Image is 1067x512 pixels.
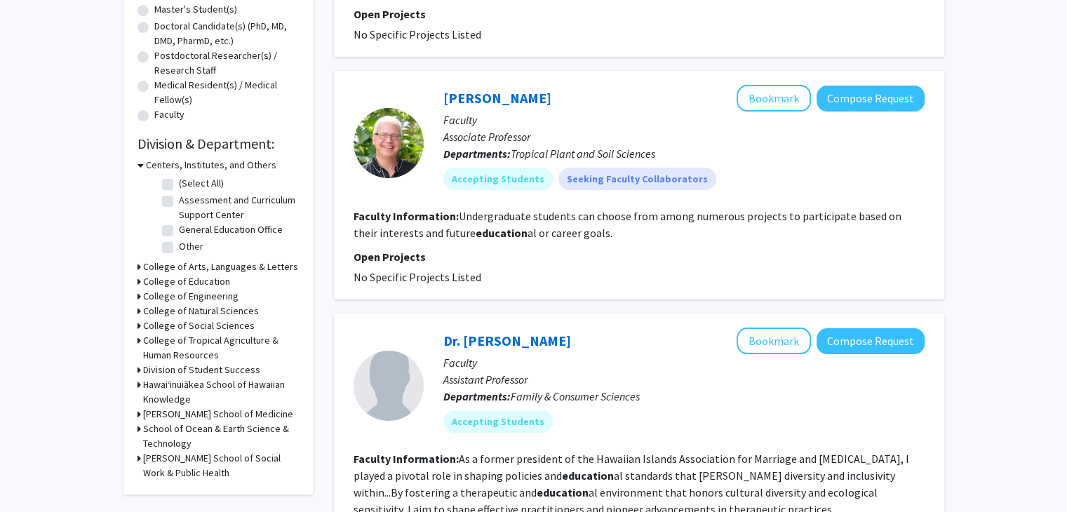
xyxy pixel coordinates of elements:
[179,222,283,237] label: General Education Office
[143,260,298,274] h3: College of Arts, Languages & Letters
[143,422,299,451] h3: School of Ocean & Earth Science & Technology
[154,2,237,17] label: Master's Student(s)
[179,239,203,254] label: Other
[511,389,640,403] span: Family & Consumer Sciences
[354,452,459,466] b: Faculty Information:
[354,270,481,284] span: No Specific Projects Listed
[443,371,925,388] p: Assistant Professor
[817,86,925,112] button: Compose Request to Michael Muszynski
[143,377,299,407] h3: Hawaiʻinuiākea School of Hawaiian Knowledge
[354,209,901,240] fg-read-more: Undergraduate students can choose from among numerous projects to participate based on their inte...
[154,78,299,107] label: Medical Resident(s) / Medical Fellow(s)
[143,318,255,333] h3: College of Social Sciences
[562,469,614,483] b: education
[179,193,295,222] label: Assessment and Curriculum Support Center
[143,304,259,318] h3: College of Natural Sciences
[443,147,511,161] b: Departments:
[143,451,299,480] h3: [PERSON_NAME] School of Social Work & Public Health
[443,332,571,349] a: Dr. [PERSON_NAME]
[443,410,553,433] mat-chip: Accepting Students
[354,27,481,41] span: No Specific Projects Listed
[11,449,60,501] iframe: Chat
[476,226,528,240] b: education
[154,107,184,122] label: Faculty
[558,168,716,190] mat-chip: Seeking Faculty Collaborators
[354,6,925,22] p: Open Projects
[537,485,589,499] b: education
[443,112,925,128] p: Faculty
[143,407,293,422] h3: [PERSON_NAME] School of Medicine
[143,333,299,363] h3: College of Tropical Agriculture & Human Resources
[354,248,925,265] p: Open Projects
[443,89,551,107] a: [PERSON_NAME]
[443,128,925,145] p: Associate Professor
[511,147,655,161] span: Tropical Plant and Soil Sciences
[154,48,299,78] label: Postdoctoral Researcher(s) / Research Staff
[143,289,239,304] h3: College of Engineering
[137,135,299,152] h2: Division & Department:
[354,209,459,223] b: Faculty Information:
[443,354,925,371] p: Faculty
[443,389,511,403] b: Departments:
[154,19,299,48] label: Doctoral Candidate(s) (PhD, MD, DMD, PharmD, etc.)
[143,363,260,377] h3: Division of Student Success
[817,328,925,354] button: Compose Request to Dr. John Souza Jr
[737,85,811,112] button: Add Michael Muszynski to Bookmarks
[737,328,811,354] button: Add Dr. John Souza Jr to Bookmarks
[143,274,230,289] h3: College of Education
[179,176,224,191] label: (Select All)
[443,168,553,190] mat-chip: Accepting Students
[146,158,276,173] h3: Centers, Institutes, and Others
